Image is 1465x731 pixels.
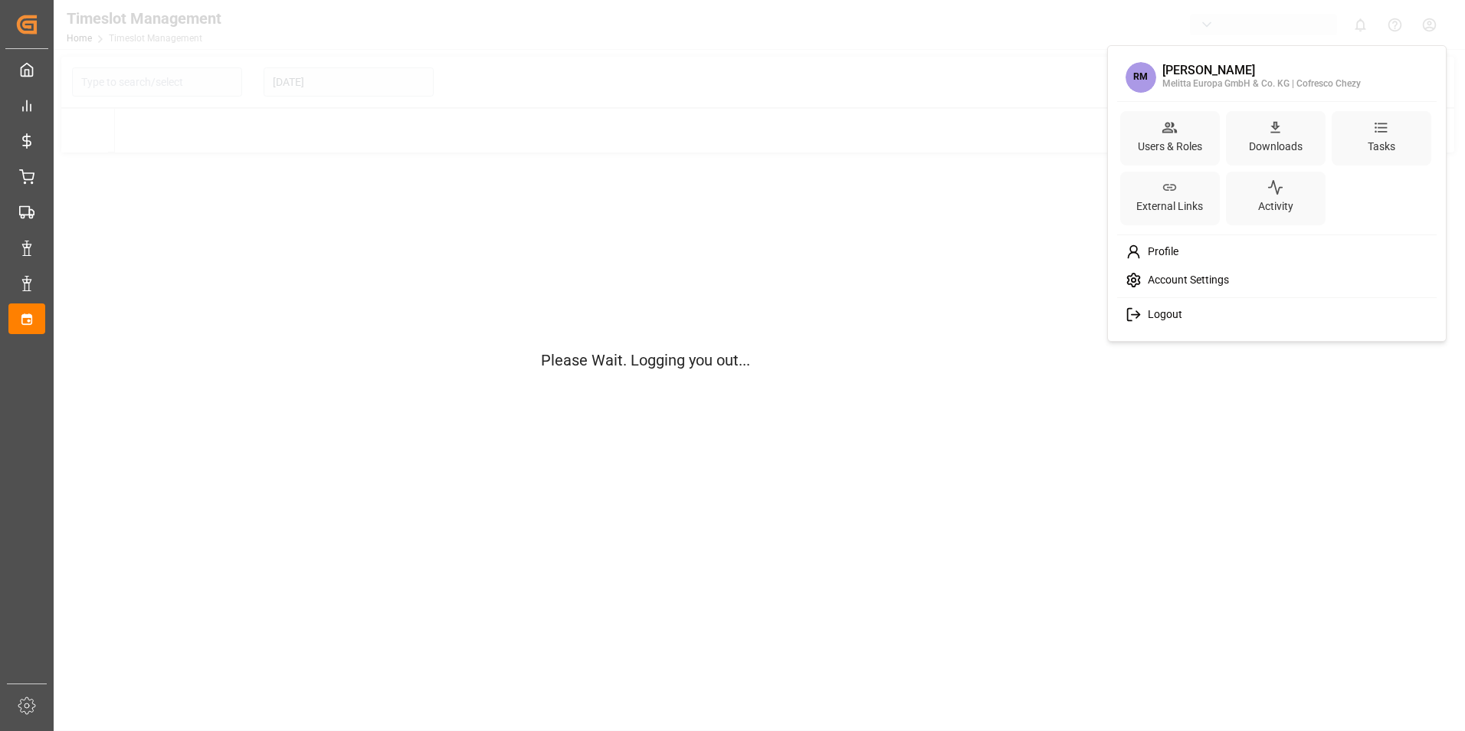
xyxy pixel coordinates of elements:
p: Please Wait. Logging you out... [541,349,924,372]
div: Activity [1255,195,1296,218]
div: Users & Roles [1135,136,1205,158]
div: Melitta Europa GmbH & Co. KG | Cofresco Chezy [1162,77,1361,91]
div: Downloads [1246,136,1306,158]
span: Profile [1142,245,1178,259]
div: External Links [1133,195,1206,218]
div: Tasks [1365,136,1398,158]
span: RM [1126,62,1156,93]
span: Account Settings [1142,274,1229,287]
span: Logout [1142,308,1182,322]
div: [PERSON_NAME] [1162,64,1361,77]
